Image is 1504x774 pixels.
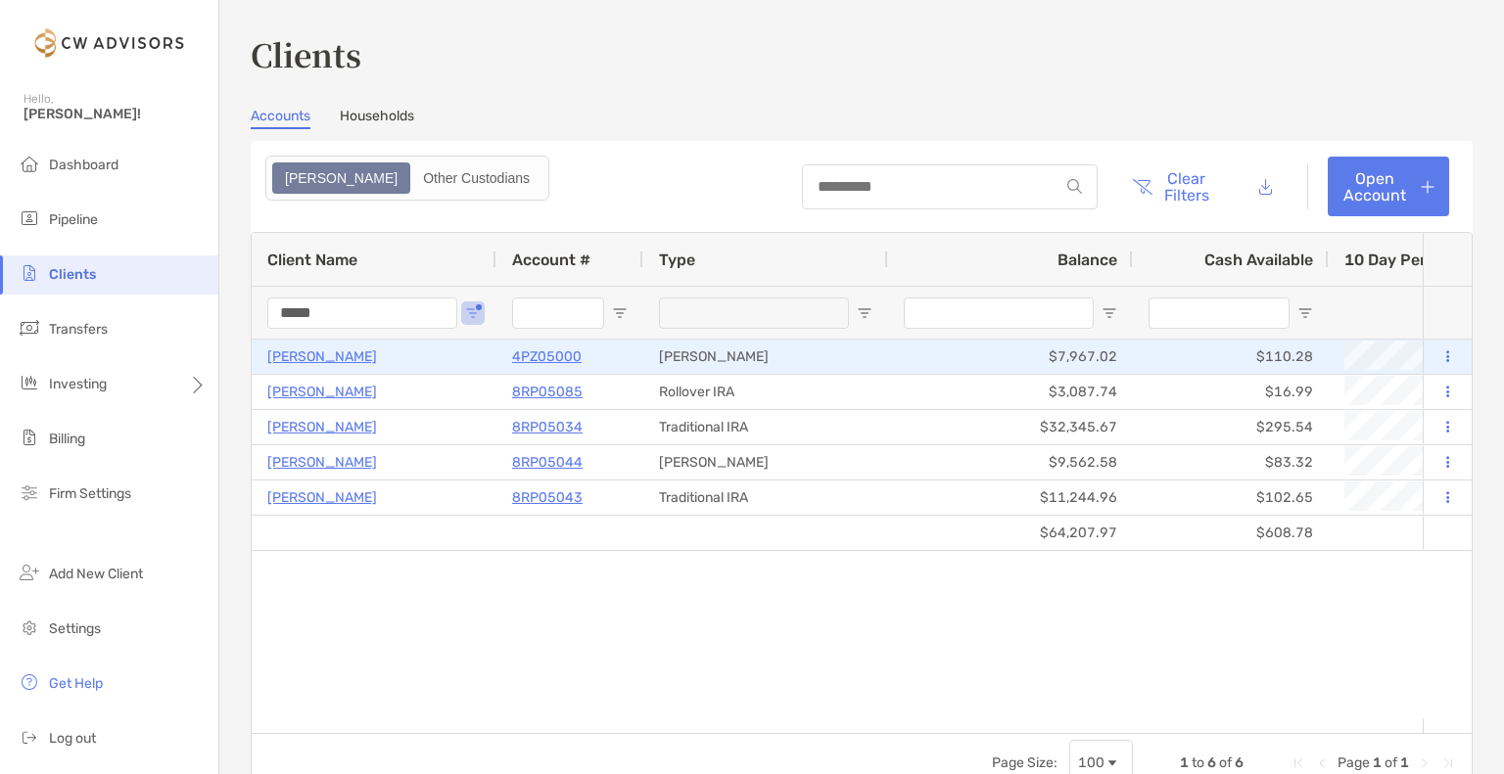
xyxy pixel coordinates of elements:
a: Accounts [251,108,310,129]
div: $16.99 [1133,375,1329,409]
img: transfers icon [18,316,41,340]
img: logout icon [18,725,41,749]
div: $608.78 [1133,516,1329,550]
input: Account # Filter Input [512,297,604,329]
span: Dashboard [49,157,118,173]
div: Other Custodians [412,164,540,192]
img: add_new_client icon [18,561,41,584]
img: dashboard icon [18,152,41,175]
img: billing icon [18,426,41,449]
div: $3,087.74 [888,375,1133,409]
div: $32,345.67 [888,410,1133,444]
input: Cash Available Filter Input [1149,297,1290,329]
span: of [1385,754,1397,771]
img: get-help icon [18,670,41,694]
div: segmented control [265,156,549,201]
span: Add New Client [49,566,143,582]
div: 100 [1078,754,1104,771]
input: Client Name Filter Input [267,297,457,329]
button: Open Filter Menu [1102,305,1117,321]
span: Billing [49,431,85,447]
a: 8RP05043 [512,485,583,510]
a: 8RP05085 [512,380,583,404]
span: Balance [1057,250,1117,269]
span: Transfers [49,321,108,338]
input: Balance Filter Input [904,297,1094,329]
img: clients icon [18,261,41,285]
span: Investing [49,376,107,392]
a: Open Account [1328,157,1449,216]
span: Client Name [267,250,357,269]
img: investing icon [18,371,41,394]
div: Zoe [274,164,408,192]
span: [PERSON_NAME]! [23,106,207,122]
div: Previous Page [1314,755,1330,771]
div: $102.65 [1133,480,1329,515]
h3: Clients [251,31,1473,76]
span: Type [659,250,695,269]
span: Settings [49,620,101,637]
div: First Page [1291,755,1306,771]
a: [PERSON_NAME] [267,485,377,510]
span: 1 [1373,754,1382,771]
span: of [1219,754,1232,771]
span: Account # [512,250,590,269]
div: Traditional IRA [643,410,888,444]
a: [PERSON_NAME] [267,380,377,404]
span: 6 [1235,754,1244,771]
div: Last Page [1440,755,1456,771]
div: [PERSON_NAME] [643,340,888,374]
button: Open Filter Menu [857,305,872,321]
span: Get Help [49,675,103,692]
a: [PERSON_NAME] [267,450,377,475]
div: $110.28 [1133,340,1329,374]
div: Traditional IRA [643,480,888,515]
a: 8RP05034 [512,415,583,439]
button: Clear Filters [1117,157,1224,216]
span: 6 [1207,754,1216,771]
span: Log out [49,730,96,747]
a: Households [340,108,414,129]
div: $11,244.96 [888,480,1133,515]
button: Open Filter Menu [465,305,481,321]
img: firm-settings icon [18,480,41,504]
img: pipeline icon [18,206,41,230]
span: Cash Available [1204,250,1313,269]
img: input icon [1067,179,1082,194]
span: Firm Settings [49,485,131,502]
span: to [1192,754,1204,771]
a: 4PZ05000 [512,344,582,369]
div: Rollover IRA [643,375,888,409]
a: 8RP05044 [512,450,583,475]
div: Next Page [1417,755,1433,771]
span: Page [1338,754,1370,771]
button: Open Filter Menu [1297,305,1313,321]
div: $9,562.58 [888,445,1133,479]
span: Clients [49,266,96,283]
div: $7,967.02 [888,340,1133,374]
button: Open Filter Menu [612,305,628,321]
img: settings icon [18,615,41,639]
img: Zoe Logo [23,8,195,78]
div: $64,207.97 [888,516,1133,550]
div: Page Size: [992,754,1057,771]
span: 1 [1180,754,1189,771]
div: $295.54 [1133,410,1329,444]
span: Pipeline [49,211,98,228]
a: [PERSON_NAME] [267,415,377,439]
div: $83.32 [1133,445,1329,479]
div: [PERSON_NAME] [643,445,888,479]
span: 1 [1400,754,1409,771]
a: [PERSON_NAME] [267,344,377,369]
